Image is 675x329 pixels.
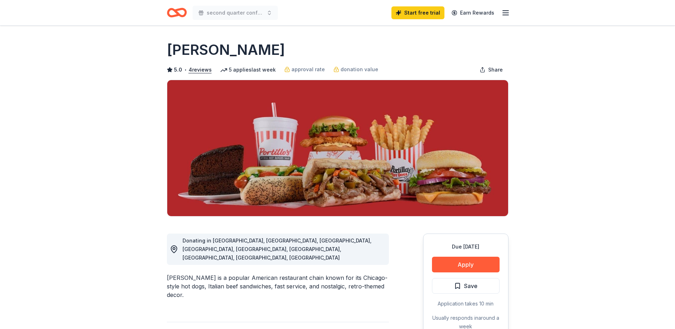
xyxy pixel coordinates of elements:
a: Earn Rewards [447,6,499,19]
a: Home [167,4,187,21]
span: approval rate [291,65,325,74]
span: Donating in [GEOGRAPHIC_DATA], [GEOGRAPHIC_DATA], [GEOGRAPHIC_DATA], [GEOGRAPHIC_DATA], [GEOGRAPH... [183,237,371,261]
h1: [PERSON_NAME] [167,40,285,60]
span: • [184,67,186,73]
a: Start free trial [391,6,444,19]
span: Share [488,66,503,74]
div: 5 applies last week [220,66,276,74]
a: donation value [333,65,378,74]
div: Due [DATE] [432,242,500,251]
a: approval rate [284,65,325,74]
button: Apply [432,257,500,272]
span: second quarter conference night [207,9,264,17]
span: donation value [341,65,378,74]
button: Share [474,63,508,77]
button: Save [432,278,500,294]
span: 5.0 [174,66,182,74]
button: 4reviews [189,66,212,74]
img: Image for Portillo's [167,80,508,216]
button: second quarter conference night [193,6,278,20]
span: Save [464,281,478,291]
div: [PERSON_NAME] is a popular American restaurant chain known for its Chicago-style hot dogs, Italia... [167,273,389,299]
div: Application takes 10 min [432,299,500,308]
